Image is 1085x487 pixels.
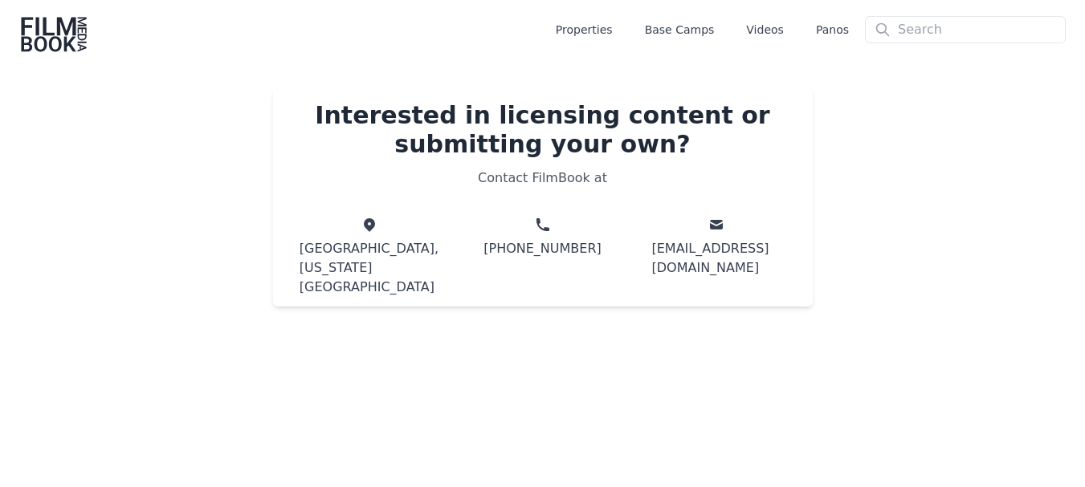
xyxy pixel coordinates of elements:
[292,168,793,188] p: Contact FilmBook at
[865,16,1066,43] input: Search
[19,15,88,54] img: Film Book Media Logo
[466,207,620,306] a: [PHONE_NUMBER]
[300,239,438,297] span: [GEOGRAPHIC_DATA], [US_STATE] [GEOGRAPHIC_DATA]
[556,22,613,38] a: Properties
[746,22,784,38] a: Videos
[816,22,849,38] a: Panos
[639,207,793,306] a: [EMAIL_ADDRESS][DOMAIN_NAME]
[483,239,602,258] span: [PHONE_NUMBER]
[645,22,715,38] a: Base Camps
[292,101,793,159] h2: Interested in licensing content or submitting your own?
[652,239,781,278] span: [EMAIL_ADDRESS][DOMAIN_NAME]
